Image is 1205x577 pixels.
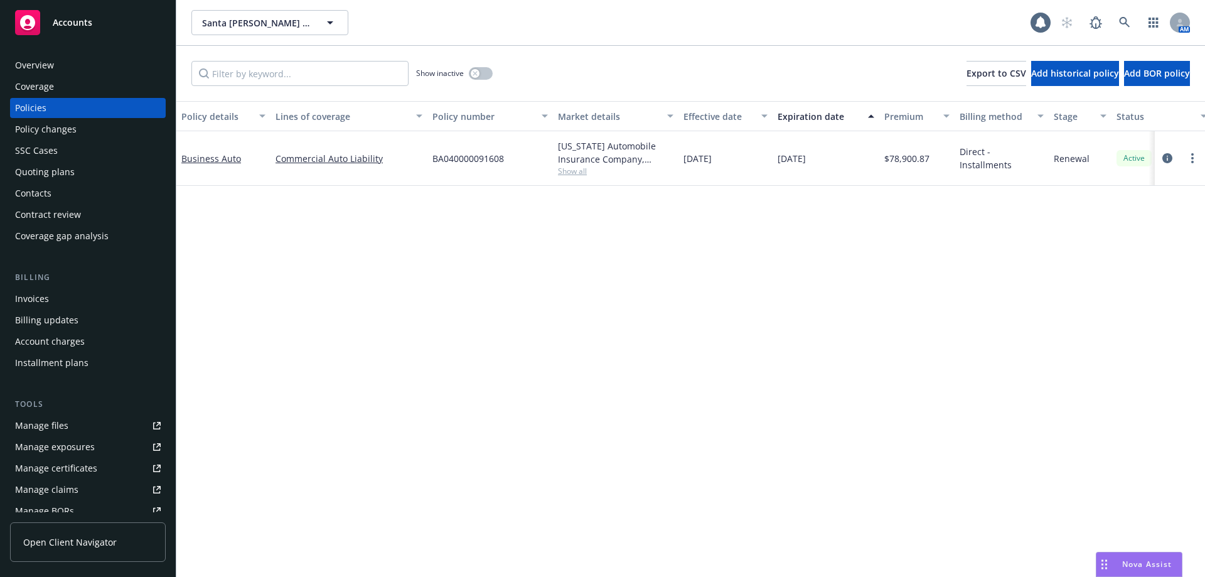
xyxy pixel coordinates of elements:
[10,5,166,40] a: Accounts
[967,61,1026,86] button: Export to CSV
[10,332,166,352] a: Account charges
[1049,101,1111,131] button: Stage
[1054,152,1090,165] span: Renewal
[10,458,166,478] a: Manage certificates
[1054,110,1093,123] div: Stage
[15,98,46,118] div: Policies
[427,101,553,131] button: Policy number
[10,55,166,75] a: Overview
[15,205,81,225] div: Contract review
[558,110,660,123] div: Market details
[10,119,166,139] a: Policy changes
[10,162,166,182] a: Quoting plans
[10,141,166,161] a: SSC Cases
[10,437,166,457] a: Manage exposures
[960,110,1030,123] div: Billing method
[1054,10,1079,35] a: Start snowing
[270,101,427,131] button: Lines of coverage
[955,101,1049,131] button: Billing method
[15,119,77,139] div: Policy changes
[10,310,166,330] a: Billing updates
[960,145,1044,171] span: Direct - Installments
[967,67,1026,79] span: Export to CSV
[181,110,252,123] div: Policy details
[678,101,773,131] button: Effective date
[15,162,75,182] div: Quoting plans
[15,310,78,330] div: Billing updates
[1124,61,1190,86] button: Add BOR policy
[15,437,95,457] div: Manage exposures
[15,332,85,352] div: Account charges
[23,536,117,549] span: Open Client Navigator
[1160,151,1175,166] a: circleInformation
[53,18,92,28] span: Accounts
[15,226,109,246] div: Coverage gap analysis
[202,16,311,30] span: Santa [PERSON_NAME] & Grain & Ranches LLC
[15,416,68,436] div: Manage files
[10,205,166,225] a: Contract review
[10,183,166,203] a: Contacts
[10,98,166,118] a: Policies
[10,271,166,284] div: Billing
[10,289,166,309] a: Invoices
[773,101,879,131] button: Expiration date
[553,101,678,131] button: Market details
[191,61,409,86] input: Filter by keyword...
[15,289,49,309] div: Invoices
[884,152,929,165] span: $78,900.87
[181,153,241,164] a: Business Auto
[176,101,270,131] button: Policy details
[432,110,534,123] div: Policy number
[191,10,348,35] button: Santa [PERSON_NAME] & Grain & Ranches LLC
[1122,559,1172,569] span: Nova Assist
[1122,153,1147,164] span: Active
[1124,67,1190,79] span: Add BOR policy
[879,101,955,131] button: Premium
[10,501,166,521] a: Manage BORs
[10,226,166,246] a: Coverage gap analysis
[1031,67,1119,79] span: Add historical policy
[683,110,754,123] div: Effective date
[432,152,504,165] span: BA040000091608
[1096,552,1182,577] button: Nova Assist
[778,152,806,165] span: [DATE]
[276,110,409,123] div: Lines of coverage
[15,501,74,521] div: Manage BORs
[884,110,936,123] div: Premium
[558,166,673,176] span: Show all
[15,353,88,373] div: Installment plans
[1117,110,1193,123] div: Status
[10,353,166,373] a: Installment plans
[276,152,422,165] a: Commercial Auto Liability
[1096,553,1112,576] div: Drag to move
[15,480,78,500] div: Manage claims
[15,141,58,161] div: SSC Cases
[1141,10,1166,35] a: Switch app
[15,55,54,75] div: Overview
[15,183,51,203] div: Contacts
[558,139,673,166] div: [US_STATE] Automobile Insurance Company, Mercury Insurance
[10,416,166,436] a: Manage files
[1112,10,1137,35] a: Search
[1031,61,1119,86] button: Add historical policy
[683,152,712,165] span: [DATE]
[15,77,54,97] div: Coverage
[778,110,860,123] div: Expiration date
[1185,151,1200,166] a: more
[416,68,464,78] span: Show inactive
[1083,10,1108,35] a: Report a Bug
[10,398,166,411] div: Tools
[10,77,166,97] a: Coverage
[15,458,97,478] div: Manage certificates
[10,480,166,500] a: Manage claims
